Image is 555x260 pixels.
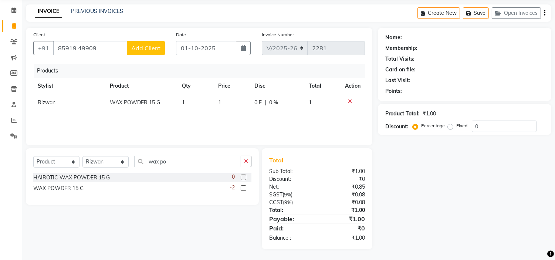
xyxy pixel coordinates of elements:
span: 0 % [269,99,278,107]
th: Disc [250,78,304,94]
div: WAX POWDER 15 G [33,185,84,192]
div: ₹0 [317,224,371,233]
span: 1 [309,99,312,106]
th: Total [304,78,341,94]
div: ₹1.00 [317,206,371,214]
div: Total: [264,206,317,214]
div: Product Total: [385,110,420,118]
div: ₹1.00 [317,215,371,223]
th: Price [214,78,250,94]
span: 0 F [254,99,262,107]
label: Date [176,31,186,38]
div: Name: [385,34,402,41]
div: ( ) [264,199,317,206]
a: INVOICE [35,5,62,18]
div: ₹1.00 [423,110,436,118]
span: Rizwan [38,99,55,106]
span: 1 [218,99,221,106]
button: Open Invoices [492,7,541,19]
div: HAIROTIC WAX POWDER 15 G [33,174,110,182]
div: ₹1.00 [317,234,371,242]
div: Balance : [264,234,317,242]
span: 0 [232,173,235,181]
span: | [265,99,266,107]
label: Client [33,31,45,38]
div: Discount: [385,123,408,131]
div: Total Visits: [385,55,414,63]
div: Membership: [385,44,417,52]
span: SGST [269,191,282,198]
label: Invoice Number [262,31,294,38]
div: Card on file: [385,66,416,74]
button: Add Client [127,41,165,55]
div: Last Visit: [385,77,410,84]
div: ₹0.08 [317,191,371,199]
span: 9% [284,192,291,197]
div: ( ) [264,191,317,199]
th: Qty [177,78,214,94]
div: ₹0.85 [317,183,371,191]
span: WAX POWDER 15 G [110,99,160,106]
th: Stylist [33,78,105,94]
span: CGST [269,199,283,206]
div: ₹1.00 [317,168,371,175]
button: +91 [33,41,54,55]
div: Products [34,64,370,78]
div: Paid: [264,224,317,233]
div: Payable: [264,215,317,223]
span: Total [269,156,286,164]
th: Action [341,78,365,94]
div: Sub Total: [264,168,317,175]
button: Save [463,7,489,19]
button: Create New [417,7,460,19]
div: Discount: [264,175,317,183]
label: Percentage [421,122,445,129]
th: Product [105,78,177,94]
span: 1 [182,99,185,106]
label: Fixed [456,122,467,129]
div: Points: [385,87,402,95]
a: PREVIOUS INVOICES [71,8,123,14]
div: ₹0 [317,175,371,183]
input: Search or Scan [134,156,241,167]
span: Add Client [131,44,160,52]
span: 9% [284,199,291,205]
span: -2 [230,184,235,192]
input: Search by Name/Mobile/Email/Code [53,41,127,55]
div: Net: [264,183,317,191]
div: ₹0.08 [317,199,371,206]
